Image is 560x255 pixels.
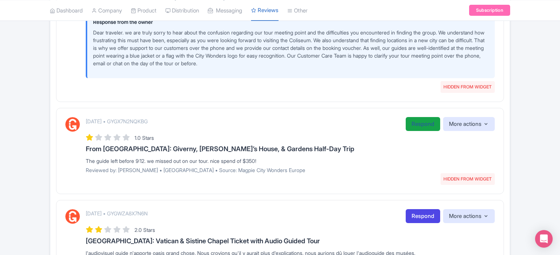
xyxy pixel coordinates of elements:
span: HIDDEN FROM WIDGET [441,173,495,185]
a: Messaging [208,0,242,21]
a: Distribution [165,0,199,21]
img: GetYourGuide Logo [65,117,80,132]
p: Dear traveler. we are truly sorry to hear about the confusion regarding our tour meeting point an... [93,29,489,67]
button: More actions [443,117,495,131]
a: Respond [406,117,440,131]
a: Dashboard [50,0,83,21]
span: HIDDEN FROM WIDGET [441,81,495,93]
div: Open Intercom Messenger [535,230,553,248]
span: 2.0 Stars [135,227,155,233]
img: GetYourGuide Logo [65,209,80,224]
h3: [GEOGRAPHIC_DATA]: Vatican & Sistine Chapel Ticket with Audio Guided Tour [86,237,495,245]
span: 1.0 Stars [135,135,154,141]
p: Response from the owner [93,18,489,26]
a: Subscription [469,5,510,16]
div: The guide left before 9:12. we missed out on our tour. nice spend of $350! [86,157,495,165]
h3: From [GEOGRAPHIC_DATA]: Giverny, [PERSON_NAME]’s House, & Gardens Half-Day Trip [86,145,495,153]
a: Other [287,0,307,21]
a: Product [131,0,156,21]
p: [DATE] • GYGWZA8X7N6N [86,210,148,217]
a: Company [92,0,122,21]
p: Reviewed by: [PERSON_NAME] • [GEOGRAPHIC_DATA] • Source: Magpie City Wonders Europe [86,166,495,174]
button: More actions [443,209,495,223]
p: [DATE] • GYGX7N2NQKBG [86,117,148,125]
a: Respond [406,209,440,223]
